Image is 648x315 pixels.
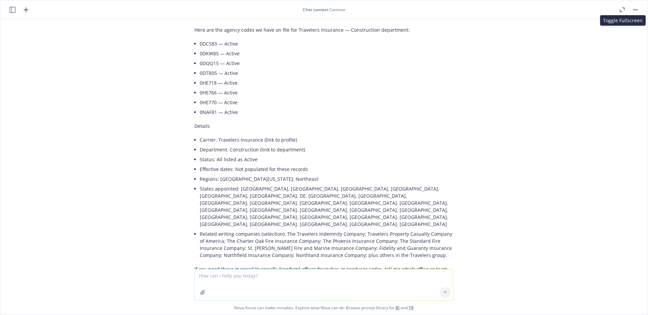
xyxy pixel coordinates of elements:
[200,164,454,174] li: Effective dates: Not populated for these records
[396,305,400,311] a: BI
[200,68,454,78] li: 0DTR05 — Active
[200,78,454,88] li: 0HE718 — Active
[200,145,454,154] li: Department: Construction (link to department)
[200,154,454,164] li: Status: All listed as Active
[194,26,454,33] p: Here are the agency codes we have on file for Travelers Insurance — Construction department:
[303,7,346,12] div: : Caminar
[200,97,454,107] li: 0HE770 — Active
[200,88,454,97] li: 0HE766 — Active
[200,135,454,145] li: Carrier: Travelers Insurance (link to profile)
[200,58,454,68] li: 0DQQ15 — Active
[409,305,414,311] a: TR
[600,15,646,26] div: Toggle Fullscreen
[303,7,328,12] span: Chat context
[200,229,454,260] li: Related writing companies (selection): The Travelers Indemnity Company; Travelers Property Casual...
[200,39,454,49] li: 0DCS83 — Active
[3,301,645,315] span: Nova Assist can make mistakes. Explore what Nova can do: Browse prompt library for and
[194,122,454,130] p: Details
[200,184,454,229] li: States appointed: [GEOGRAPHIC_DATA], [GEOGRAPHIC_DATA], [GEOGRAPHIC_DATA], [GEOGRAPHIC_DATA], [GE...
[194,265,454,280] p: If you need these mapped to specific Newfront offices/branches or producer codes, tell me which o...
[200,107,454,117] li: 0NAF81 — Active
[200,49,454,58] li: 0DKW85 — Active
[200,174,454,184] li: Regions: [GEOGRAPHIC_DATA][US_STATE]; Northeast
